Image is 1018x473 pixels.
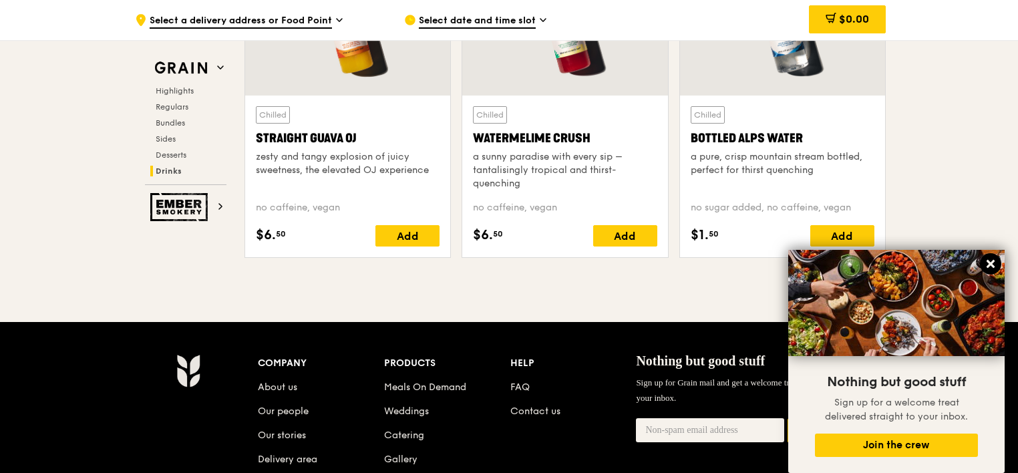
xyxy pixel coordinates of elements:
[636,353,765,368] span: Nothing but good stuff
[473,201,657,214] div: no caffeine, vegan
[256,201,440,214] div: no caffeine, vegan
[384,454,417,465] a: Gallery
[636,418,784,442] input: Non-spam email address
[150,14,332,29] span: Select a delivery address or Food Point
[709,228,719,239] span: 50
[473,106,507,124] div: Chilled
[258,381,297,393] a: About us
[473,225,493,245] span: $6.
[156,134,176,144] span: Sides
[788,250,1005,356] img: DSC07876-Edit02-Large.jpeg
[156,118,185,128] span: Bundles
[691,129,874,148] div: Bottled Alps Water
[691,201,874,214] div: no sugar added, no caffeine, vegan
[156,150,186,160] span: Desserts
[375,225,440,247] div: Add
[419,14,536,29] span: Select date and time slot
[815,434,978,457] button: Join the crew
[256,150,440,177] div: zesty and tangy explosion of juicy sweetness, the elevated OJ experience
[810,225,874,247] div: Add
[827,374,966,390] span: Nothing but good stuff
[256,129,440,148] div: Straight Guava OJ
[980,253,1001,275] button: Close
[510,354,637,373] div: Help
[258,454,317,465] a: Delivery area
[788,418,888,443] button: Join the crew
[493,228,503,239] span: 50
[691,225,709,245] span: $1.
[150,193,212,221] img: Ember Smokery web logo
[691,106,725,124] div: Chilled
[473,150,657,190] div: a sunny paradise with every sip – tantalisingly tropical and thirst-quenching
[276,228,286,239] span: 50
[176,354,200,387] img: Grain
[156,86,194,96] span: Highlights
[691,150,874,177] div: a pure, crisp mountain stream bottled, perfect for thirst quenching
[825,397,968,422] span: Sign up for a welcome treat delivered straight to your inbox.
[384,354,510,373] div: Products
[256,225,276,245] span: $6.
[636,377,871,402] span: Sign up for Grain mail and get a welcome treat delivered straight to your inbox.
[156,166,182,176] span: Drinks
[593,225,657,247] div: Add
[384,381,466,393] a: Meals On Demand
[510,406,560,417] a: Contact us
[150,56,212,80] img: Grain web logo
[258,406,309,417] a: Our people
[384,406,429,417] a: Weddings
[384,430,424,441] a: Catering
[510,381,530,393] a: FAQ
[256,106,290,124] div: Chilled
[258,354,384,373] div: Company
[156,102,188,112] span: Regulars
[258,430,306,441] a: Our stories
[473,129,657,148] div: Watermelime Crush
[839,13,869,25] span: $0.00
